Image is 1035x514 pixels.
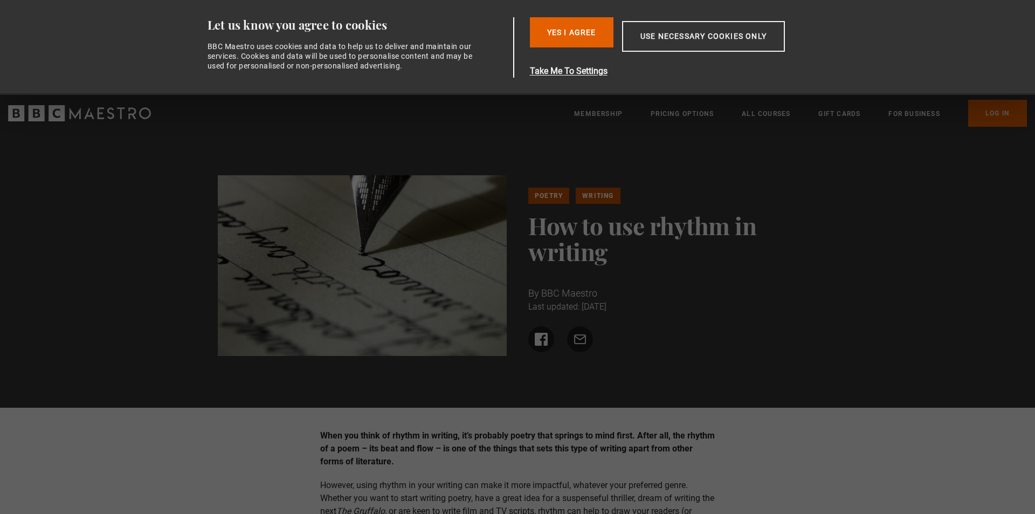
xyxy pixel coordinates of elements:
[576,188,620,204] a: Writing
[320,430,715,467] strong: When you think of rhythm in writing, it’s probably poetry that springs to mind first. After all, ...
[888,108,940,119] a: For business
[574,108,623,119] a: Membership
[818,108,860,119] a: Gift Cards
[218,175,507,356] img: fountain pen writing on paper
[574,100,1027,127] nav: Primary
[528,188,569,204] a: Poetry
[528,301,606,312] time: Last updated: [DATE]
[651,108,714,119] a: Pricing Options
[8,105,151,121] svg: BBC Maestro
[530,65,836,78] button: Take Me To Settings
[208,17,509,33] div: Let us know you agree to cookies
[528,287,539,299] span: By
[208,42,479,71] div: BBC Maestro uses cookies and data to help us to deliver and maintain our services. Cookies and da...
[968,100,1027,127] a: Log In
[622,21,785,52] button: Use necessary cookies only
[541,287,597,299] span: BBC Maestro
[742,108,790,119] a: All Courses
[528,213,818,264] h1: How to use rhythm in writing
[530,17,613,47] button: Yes I Agree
